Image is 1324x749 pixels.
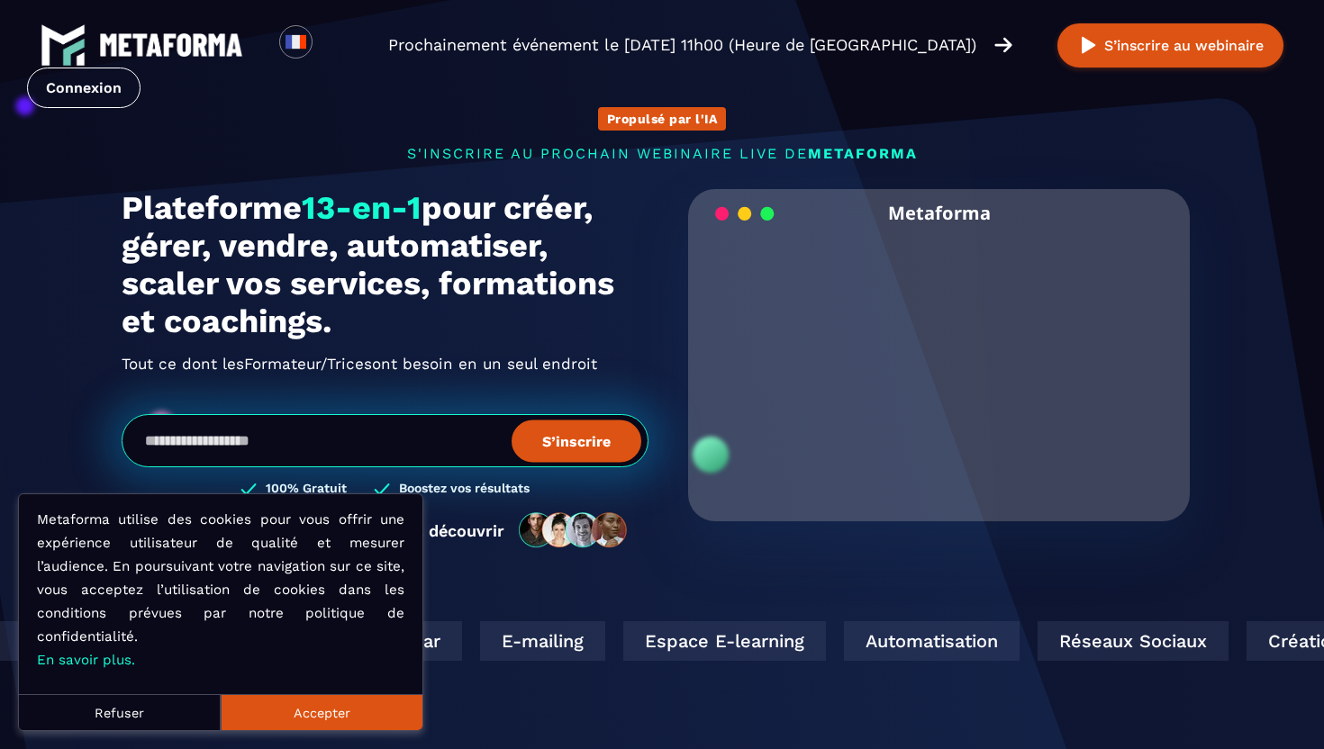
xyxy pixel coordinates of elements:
a: Connexion [27,68,141,108]
button: Refuser [19,694,221,730]
button: S’inscrire [512,420,641,462]
p: Metaforma utilise des cookies pour vous offrir une expérience utilisateur de qualité et mesurer l... [37,508,404,672]
div: Webinar [344,621,458,661]
img: logo [99,33,243,57]
span: 13-en-1 [302,189,422,227]
img: fr [285,31,307,53]
p: s'inscrire au prochain webinaire live de [122,145,1202,162]
h2: Tout ce dont les ont besoin en un seul endroit [122,349,648,378]
a: En savoir plus. [37,652,135,668]
img: play [1077,34,1100,57]
span: METAFORMA [808,145,918,162]
div: Réseaux Sociaux [1034,621,1225,661]
img: community-people [513,511,634,549]
div: E-mailing [476,621,602,661]
img: checked [374,481,390,498]
img: checked [240,481,257,498]
img: loading [715,205,775,222]
h3: 100% Gratuit [266,481,347,498]
span: Formateur/Trices [244,349,372,378]
input: Search for option [328,34,341,56]
div: Automatisation [840,621,1016,661]
h1: Plateforme pour créer, gérer, vendre, automatiser, scaler vos services, formations et coachings. [122,189,648,340]
h2: Metaforma [888,189,991,237]
img: logo [41,23,86,68]
h3: Boostez vos résultats [399,481,530,498]
div: Search for option [313,25,357,65]
button: S’inscrire au webinaire [1057,23,1283,68]
button: Accepter [221,694,422,730]
div: Espace E-learning [620,621,822,661]
p: Prochainement événement le [DATE] 11h00 (Heure de [GEOGRAPHIC_DATA]) [388,32,976,58]
img: arrow-right [994,35,1012,55]
video: Your browser does not support the video tag. [702,237,1176,474]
